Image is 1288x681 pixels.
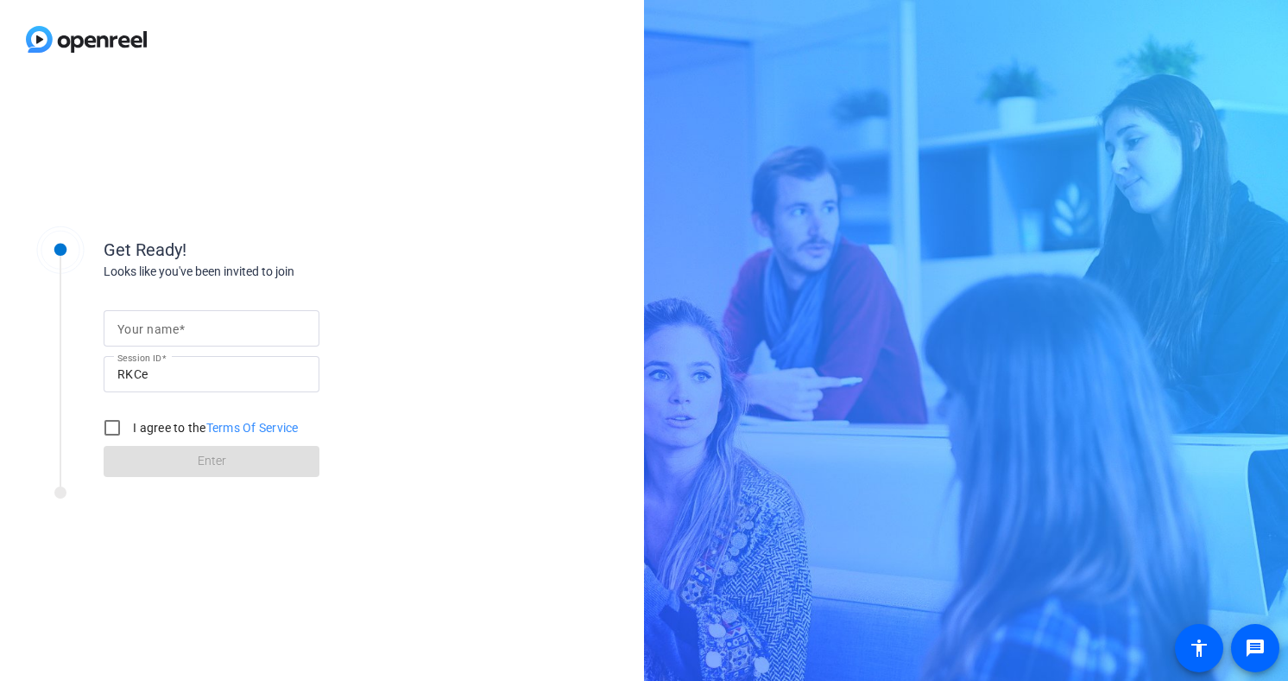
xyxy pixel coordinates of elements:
mat-icon: message [1245,638,1266,659]
label: I agree to the [129,419,299,436]
mat-label: Session ID [117,353,161,363]
a: Terms Of Service [206,421,299,435]
div: Get Ready! [104,237,449,263]
mat-icon: accessibility [1189,638,1209,659]
div: Looks like you've been invited to join [104,263,449,281]
mat-label: Your name [117,322,179,336]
